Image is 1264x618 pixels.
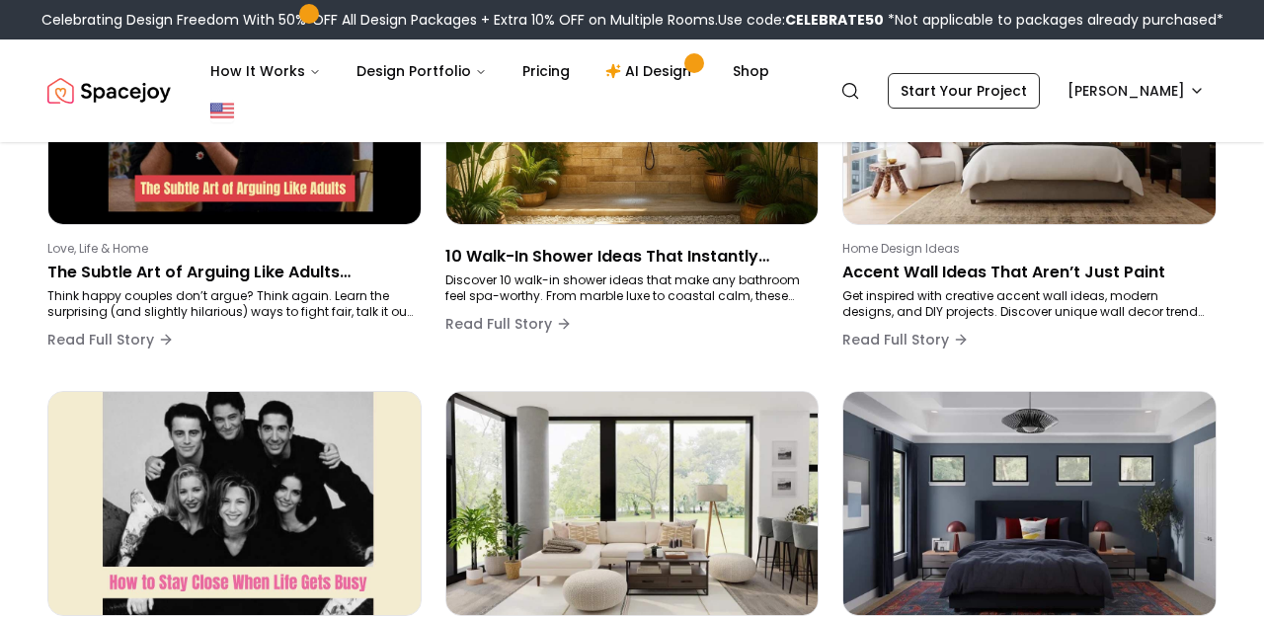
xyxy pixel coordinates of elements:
a: Pricing [507,51,586,91]
p: Home Design Ideas [842,241,1209,257]
b: CELEBRATE50 [785,10,884,30]
p: Love, Life & Home [47,241,414,257]
button: Design Portfolio [341,51,503,91]
span: *Not applicable to packages already purchased* [884,10,1224,30]
img: Quick Home Makeovers for Labor Day: Transform Any Room in Just One Weekend [843,392,1216,615]
a: Start Your Project [888,73,1040,109]
p: Discover 10 walk-in shower ideas that make any bathroom feel spa-worthy. From marble luxe to coas... [445,272,812,304]
a: Shop [717,51,785,91]
button: Read Full Story [842,320,969,359]
button: [PERSON_NAME] [1056,73,1217,109]
img: How to Add Personality to a Minimalist Home: Stylish Ideas for Warmth & Character [446,392,819,615]
img: How to Maintain Connections When Life Gets Busy (Without Feeling Guilty) [48,392,421,615]
a: AI Design [590,51,713,91]
div: Celebrating Design Freedom With 50% OFF All Design Packages + Extra 10% OFF on Multiple Rooms. [41,10,1224,30]
p: Think happy couples don’t argue? Think again. Learn the surprising (and slightly hilarious) ways ... [47,288,414,320]
a: Spacejoy [47,71,171,111]
nav: Main [195,51,785,91]
button: How It Works [195,51,337,91]
img: United States [210,99,234,122]
button: Read Full Story [445,304,572,344]
p: 10 Walk-In Shower Ideas That Instantly Transform Your Bathroom Into a Spa [445,245,812,269]
button: Read Full Story [47,320,174,359]
nav: Global [47,39,1217,142]
img: Spacejoy Logo [47,71,171,111]
p: Accent Wall Ideas That Aren’t Just Paint [842,261,1209,284]
span: Use code: [718,10,884,30]
p: Get inspired with creative accent wall ideas, modern designs, and DIY projects. Discover unique w... [842,288,1209,320]
p: The Subtle Art of Arguing Like Adults (Without Sleeping on the Couch) [47,261,414,284]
